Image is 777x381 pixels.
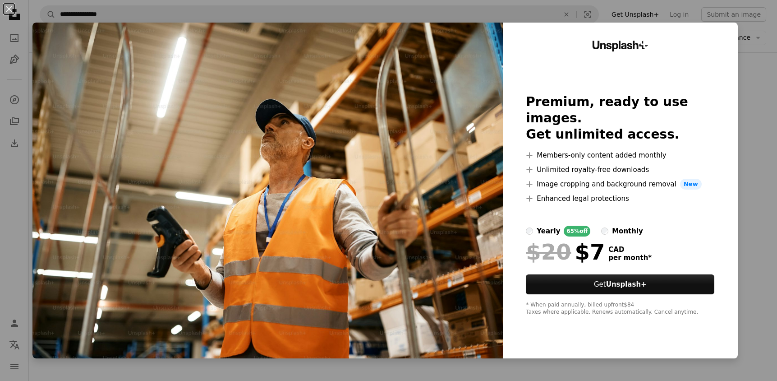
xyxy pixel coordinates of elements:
div: * When paid annually, billed upfront $84 Taxes where applicable. Renews automatically. Cancel any... [526,302,714,316]
input: yearly65%off [526,228,533,235]
strong: Unsplash+ [606,280,647,288]
span: New [680,179,702,190]
input: monthly [601,228,608,235]
span: per month * [608,254,652,262]
div: monthly [612,226,643,237]
li: Enhanced legal protections [526,193,714,204]
div: yearly [537,226,560,237]
div: 65% off [564,226,590,237]
h2: Premium, ready to use images. Get unlimited access. [526,94,714,143]
li: Unlimited royalty-free downloads [526,164,714,175]
li: Image cropping and background removal [526,179,714,190]
li: Members-only content added monthly [526,150,714,161]
span: CAD [608,246,652,254]
span: $20 [526,240,571,264]
div: $7 [526,240,605,264]
button: GetUnsplash+ [526,274,714,294]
